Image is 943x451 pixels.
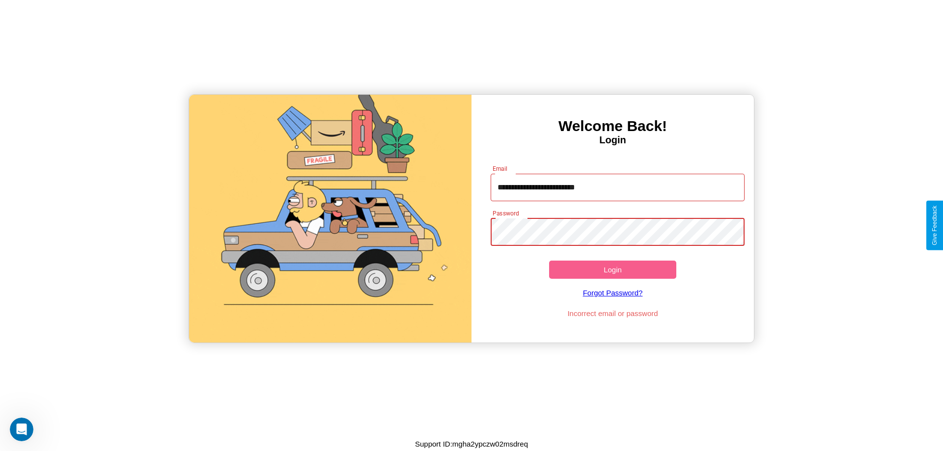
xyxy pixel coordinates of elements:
p: Support ID: mgha2ypczw02msdreq [415,437,528,451]
h3: Welcome Back! [471,118,754,134]
img: gif [189,95,471,343]
p: Incorrect email or password [486,307,740,320]
label: Email [493,164,508,173]
label: Password [493,209,519,217]
iframe: Intercom live chat [10,418,33,441]
h4: Login [471,134,754,146]
div: Give Feedback [931,206,938,245]
button: Login [549,261,676,279]
a: Forgot Password? [486,279,740,307]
